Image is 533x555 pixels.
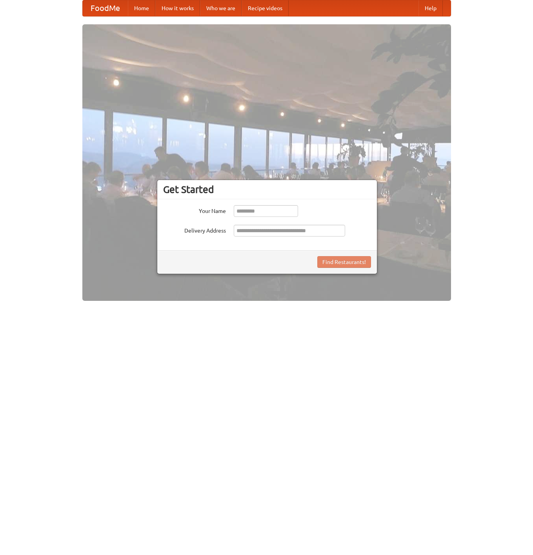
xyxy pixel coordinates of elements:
[128,0,155,16] a: Home
[317,256,371,268] button: Find Restaurants!
[83,0,128,16] a: FoodMe
[200,0,242,16] a: Who we are
[418,0,443,16] a: Help
[155,0,200,16] a: How it works
[242,0,289,16] a: Recipe videos
[163,184,371,195] h3: Get Started
[163,225,226,235] label: Delivery Address
[163,205,226,215] label: Your Name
